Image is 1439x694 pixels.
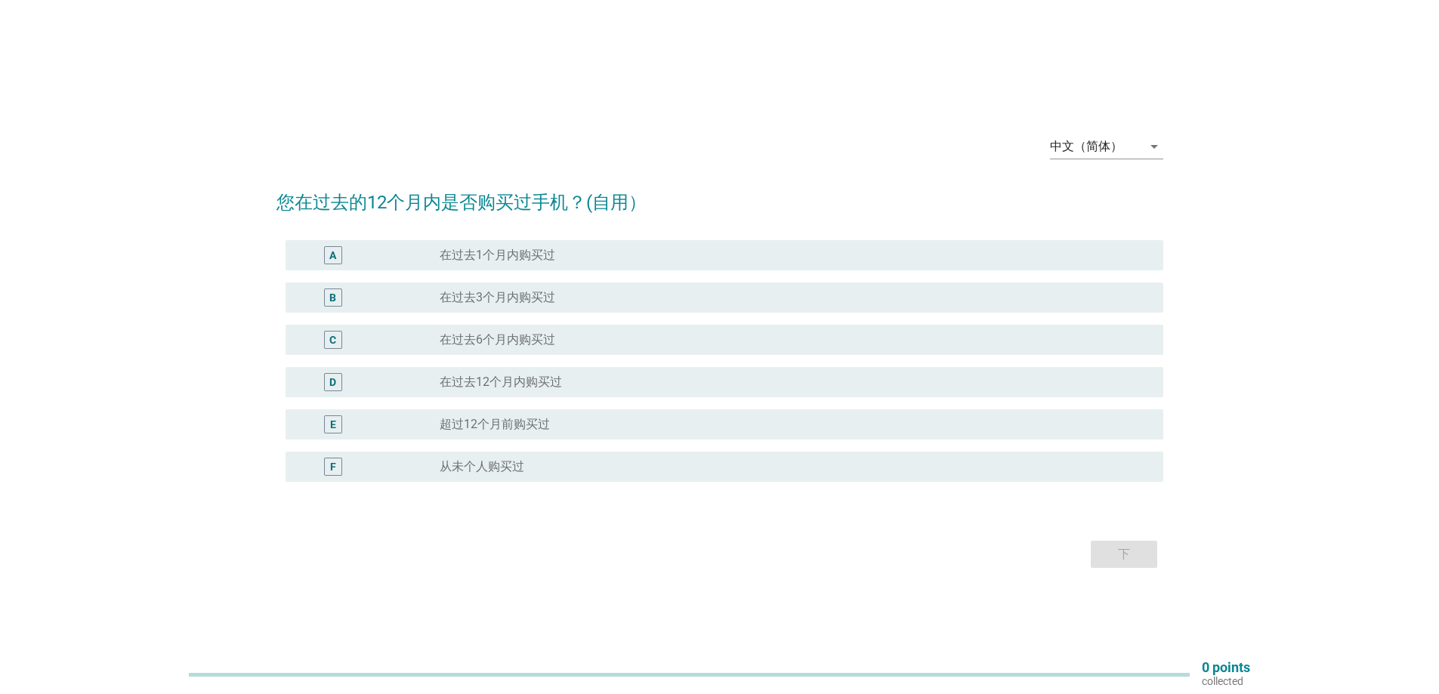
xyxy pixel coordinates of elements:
label: 在过去3个月内购买过 [440,290,555,305]
label: 在过去1个月内购买过 [440,248,555,263]
div: 中文（简体） [1050,140,1122,153]
p: collected [1202,674,1250,688]
label: 在过去12个月内购买过 [440,375,562,390]
h2: 您在过去的12个月内是否购买过手机？(自用） [276,174,1163,216]
div: E [330,416,336,432]
div: C [329,332,336,347]
label: 超过12个月前购买过 [440,417,550,432]
div: A [329,247,336,263]
i: arrow_drop_down [1145,137,1163,156]
label: 在过去6个月内购买过 [440,332,555,347]
label: 从未个人购买过 [440,459,524,474]
div: F [330,458,336,474]
div: B [329,289,336,305]
div: D [329,374,336,390]
p: 0 points [1202,661,1250,674]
